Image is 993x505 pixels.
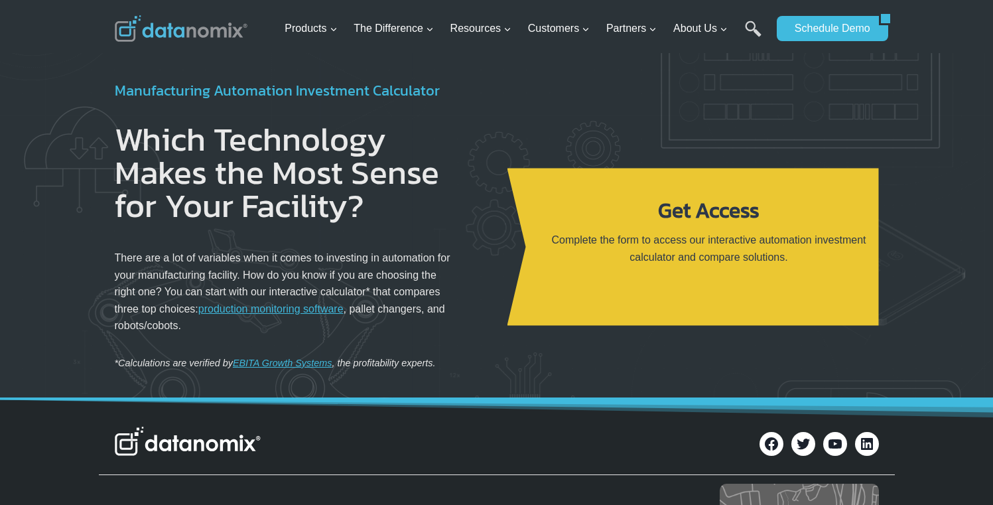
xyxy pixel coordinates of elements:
p: Complete the form to access our interactive automation investment calculator and compare solutions. [550,232,868,265]
em: *Calculations are verified by , the profitability experts. [115,358,436,368]
a: production monitoring software [198,303,344,315]
strong: Get Access [658,194,760,226]
h1: Which Technology Makes the Most Sense for Your Facility? [115,123,454,222]
span: Resources [450,20,511,37]
a: Search [745,21,761,50]
a: Schedule Demo [777,16,879,41]
img: Datanomix Logo [115,427,261,456]
h4: Manufacturing Automation Investment Calculator [115,80,486,102]
span: Products [285,20,337,37]
span: About Us [673,20,728,37]
span: Customers [528,20,590,37]
p: There are a lot of variables when it comes to investing in automation for your manufacturing faci... [115,239,454,334]
nav: Primary Navigation [279,7,770,50]
span: Partners [606,20,657,37]
span: The Difference [354,20,434,37]
img: Datanomix [115,15,247,42]
a: EBITA Growth Systems [233,358,332,368]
